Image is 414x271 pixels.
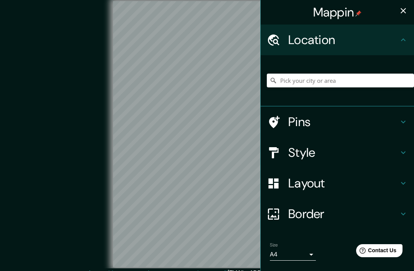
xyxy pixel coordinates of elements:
div: Location [261,25,414,55]
label: Size [270,242,278,248]
div: Border [261,199,414,229]
canvas: Map [113,1,301,267]
img: pin-icon.png [355,10,361,16]
h4: Location [288,32,399,48]
div: Style [261,137,414,168]
input: Pick your city or area [267,74,414,87]
h4: Border [288,206,399,222]
h4: Pins [288,114,399,130]
div: Pins [261,107,414,137]
h4: Mappin [313,5,362,20]
div: Layout [261,168,414,199]
div: A4 [270,248,316,261]
h4: Style [288,145,399,160]
h4: Layout [288,176,399,191]
iframe: Help widget launcher [346,241,406,263]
